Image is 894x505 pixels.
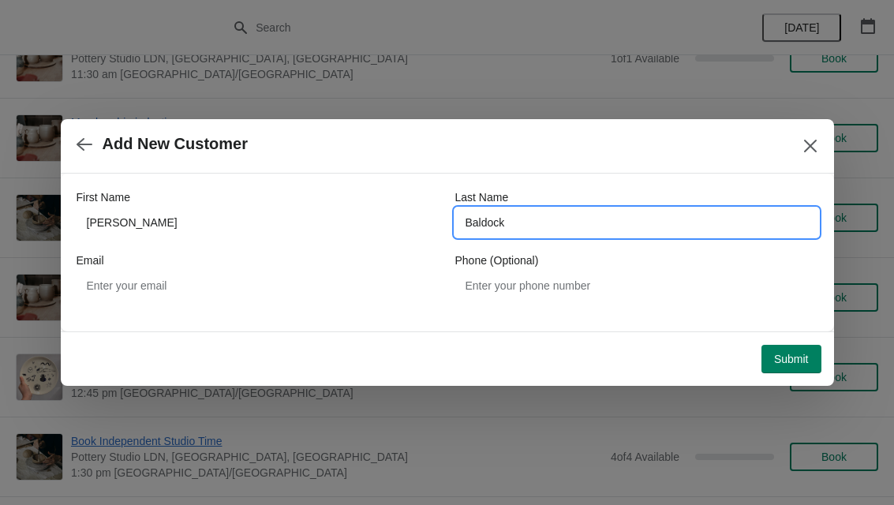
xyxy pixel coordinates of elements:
[455,252,539,268] label: Phone (Optional)
[761,345,821,373] button: Submit
[796,132,825,160] button: Close
[77,271,440,300] input: Enter your email
[77,252,104,268] label: Email
[774,353,809,365] span: Submit
[455,189,509,205] label: Last Name
[455,208,818,237] input: Smith
[103,135,248,153] h2: Add New Customer
[455,271,818,300] input: Enter your phone number
[77,208,440,237] input: John
[77,189,130,205] label: First Name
